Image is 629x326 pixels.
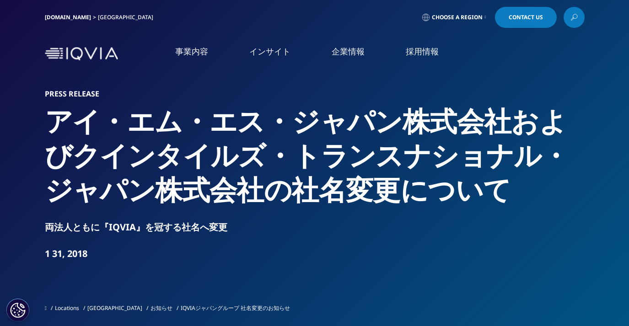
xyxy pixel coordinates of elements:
[432,14,483,21] span: Choose a Region
[509,15,543,20] span: Contact Us
[45,221,585,234] div: 両法人ともに『IQVIA』を冠する社名へ変更
[87,304,142,312] a: [GEOGRAPHIC_DATA]
[55,304,79,312] a: Locations
[175,46,208,57] a: 事業内容
[249,46,290,57] a: インサイト
[495,7,557,28] a: Contact Us
[332,46,365,57] a: 企業情報
[98,14,157,21] div: [GEOGRAPHIC_DATA]
[122,32,585,75] nav: Primary
[181,304,290,312] span: IQVIAジャパングループ 社名変更のお知らせ
[45,13,91,21] a: [DOMAIN_NAME]
[151,304,172,312] a: お知らせ
[45,247,585,260] div: 1 31, 2018
[45,89,585,98] h1: Press Release
[6,299,29,321] button: Cookie 設定
[45,104,585,207] h2: アイ・エム・エス・ジャパン株式会社およびクインタイルズ・トランスナショナル・ジャパン株式会社の社名変更について
[406,46,439,57] a: 採用情報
